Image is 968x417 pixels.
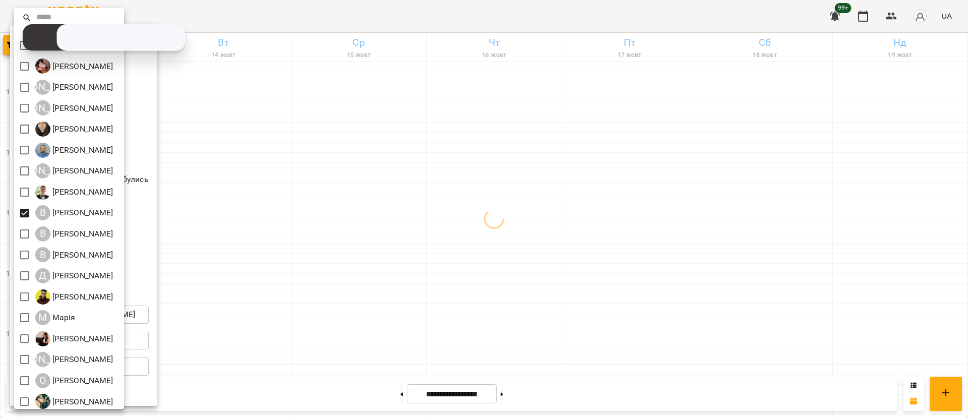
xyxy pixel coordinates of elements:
a: Д [PERSON_NAME] [35,289,113,305]
p: [PERSON_NAME] [50,102,113,114]
p: [PERSON_NAME] [50,228,113,240]
p: [PERSON_NAME] [50,333,113,345]
a: Н [PERSON_NAME] [35,331,113,346]
p: Марія [50,312,76,324]
div: О [35,373,50,388]
img: І [35,58,50,74]
a: А [PERSON_NAME] [35,122,113,137]
p: [PERSON_NAME] [50,396,113,408]
img: А [35,122,50,137]
p: [PERSON_NAME] [50,207,113,219]
a: В [PERSON_NAME] [35,226,113,242]
div: Ольга Мизюк [35,394,113,409]
a: О [PERSON_NAME] [35,394,113,409]
div: Денис Пущало [35,289,113,305]
img: В [35,185,50,200]
img: О [35,394,50,409]
p: [PERSON_NAME] [50,249,113,261]
a: В [PERSON_NAME] [35,205,113,220]
p: [PERSON_NAME] [50,165,113,177]
div: [PERSON_NAME] [35,80,50,95]
a: В [PERSON_NAME] [35,185,113,200]
a: [PERSON_NAME] [PERSON_NAME] [35,352,113,367]
img: Н [35,331,50,346]
a: [PERSON_NAME] [PERSON_NAME] [35,163,113,178]
div: Д [35,268,50,283]
div: Надія Шрай [35,331,113,346]
a: І [PERSON_NAME] [35,58,113,74]
a: М Марія [35,310,76,325]
div: [PERSON_NAME] [35,100,50,115]
div: Ніна Марчук [35,352,113,367]
a: [PERSON_NAME] [PERSON_NAME] [35,80,113,95]
div: В [35,247,50,262]
p: [PERSON_NAME] [50,270,113,282]
div: В [35,226,50,242]
div: М [35,310,50,325]
a: [PERSON_NAME] [PERSON_NAME] [35,100,113,115]
p: [PERSON_NAME] [50,291,113,303]
div: [PERSON_NAME] [35,163,50,178]
a: О [PERSON_NAME] [35,373,113,388]
img: А [35,143,50,158]
div: В [35,205,50,220]
div: [PERSON_NAME] [35,352,50,367]
div: Оксана Кочанова [35,373,113,388]
p: [PERSON_NAME] [50,123,113,135]
div: Марія [35,310,76,325]
img: Д [35,289,50,305]
p: [PERSON_NAME] [50,144,113,156]
a: Д [PERSON_NAME] [35,268,113,283]
p: [PERSON_NAME] [50,61,113,73]
p: [PERSON_NAME] [50,375,113,387]
div: Ілля Петруша [35,58,113,74]
a: А [PERSON_NAME] [35,143,113,158]
a: В [PERSON_NAME] [35,247,113,262]
p: [PERSON_NAME] [50,186,113,198]
div: Альберт Волков [35,80,113,95]
p: [PERSON_NAME] [50,353,113,366]
p: [PERSON_NAME] [50,81,113,93]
